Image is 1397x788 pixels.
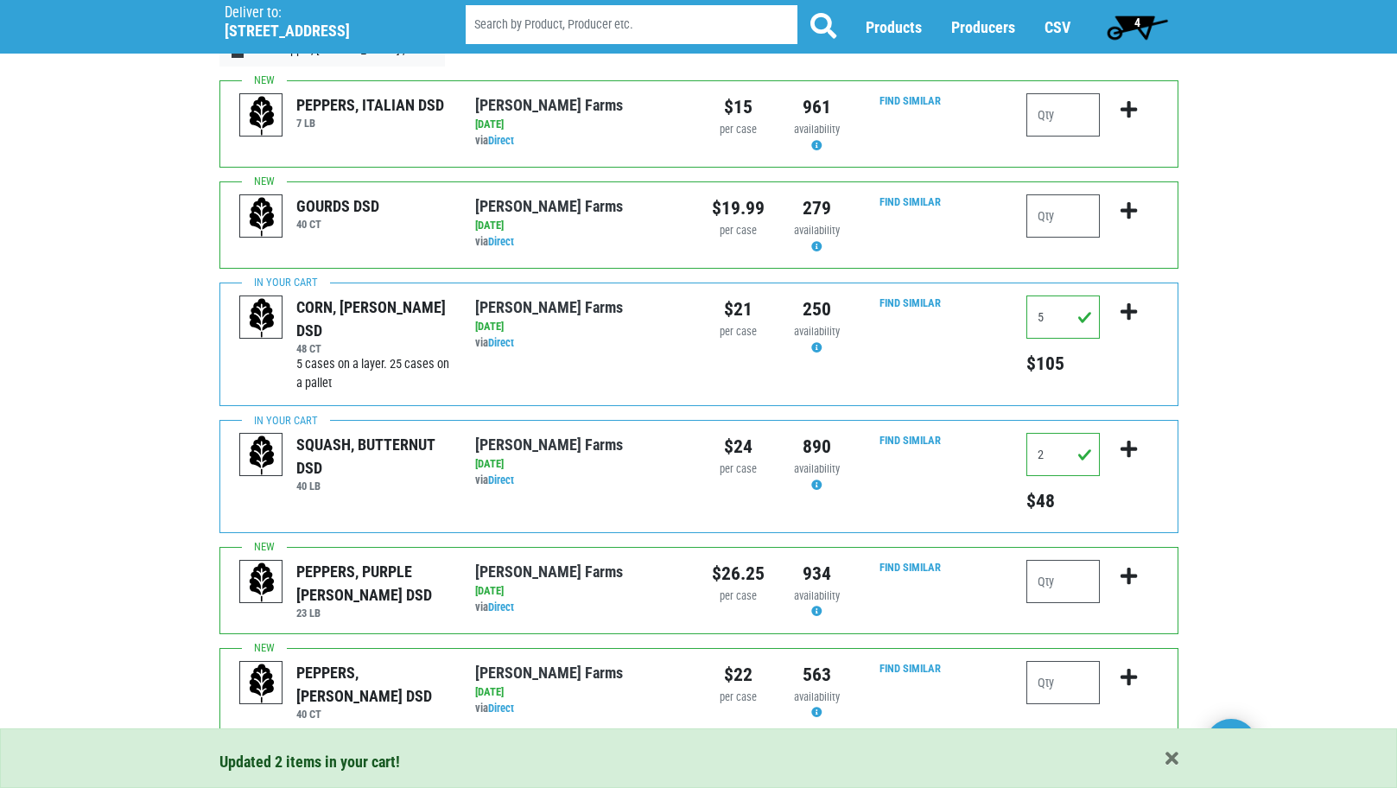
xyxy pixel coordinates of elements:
[475,234,685,251] div: via
[225,22,422,41] h5: [STREET_ADDRESS]
[951,18,1015,36] a: Producers
[712,433,765,461] div: $24
[466,5,797,44] input: Search by Product, Producer etc.
[794,462,840,475] span: availability
[488,134,514,147] a: Direct
[296,295,449,342] div: CORN, [PERSON_NAME] DSD
[296,117,444,130] h6: 7 LB
[240,296,283,340] img: placeholder-variety-43d6402dacf2d531de610a020419775a.svg
[866,18,922,36] a: Products
[794,589,840,602] span: availability
[791,433,843,461] div: 890
[296,357,449,391] span: 5 cases on a layer. 25 cases on a pallet
[879,662,941,675] a: Find Similar
[475,684,685,701] div: [DATE]
[1026,93,1100,137] input: Qty
[240,94,283,137] img: placeholder-variety-43d6402dacf2d531de610a020419775a.svg
[1026,661,1100,704] input: Qty
[475,117,685,133] div: [DATE]
[475,96,623,114] a: [PERSON_NAME] Farms
[475,562,623,581] a: [PERSON_NAME] Farms
[240,195,283,238] img: placeholder-variety-43d6402dacf2d531de610a020419775a.svg
[475,701,685,717] div: via
[475,133,685,149] div: via
[794,325,840,338] span: availability
[712,689,765,706] div: per case
[475,435,623,454] a: [PERSON_NAME] Farms
[879,94,941,107] a: Find Similar
[296,433,449,480] div: SQUASH, BUTTERNUT DSD
[791,324,843,357] div: Availability may be subject to change.
[1026,295,1100,339] input: Qty
[712,661,765,689] div: $22
[475,319,685,335] div: [DATE]
[488,702,514,715] a: Direct
[475,335,685,352] div: via
[475,197,623,215] a: [PERSON_NAME] Farms
[475,600,685,616] div: via
[296,708,449,721] h6: 40 CT
[1134,16,1140,29] span: 4
[1026,433,1100,476] input: Qty
[488,601,514,613] a: Direct
[712,588,765,605] div: per case
[791,194,843,222] div: 279
[879,561,941,574] a: Find Similar
[794,123,840,136] span: availability
[1026,490,1100,512] h5: Total price
[296,560,449,607] div: PEPPERS, PURPLE [PERSON_NAME] DSD
[475,583,685,600] div: [DATE]
[296,93,444,117] div: PEPPERS, ITALIAN DSD
[791,93,843,121] div: 961
[296,607,449,620] h6: 23 LB
[712,560,765,588] div: $26.25
[1026,194,1100,238] input: Qty
[712,295,765,323] div: $21
[475,456,685,473] div: [DATE]
[488,336,514,349] a: Direct
[1099,10,1176,44] a: 4
[712,93,765,121] div: $15
[879,296,941,309] a: Find Similar
[240,434,283,477] img: placeholder-variety-43d6402dacf2d531de610a020419775a.svg
[475,664,623,682] a: [PERSON_NAME] Farms
[712,461,765,478] div: per case
[296,342,449,355] h6: 48 CT
[240,662,283,705] img: placeholder-variety-43d6402dacf2d531de610a020419775a.svg
[712,194,765,222] div: $19.99
[475,473,685,489] div: via
[1026,560,1100,603] input: Qty
[225,4,422,22] p: Deliver to:
[879,195,941,208] a: Find Similar
[1026,353,1100,375] h5: Total price
[791,661,843,689] div: 563
[488,473,514,486] a: Direct
[791,295,843,323] div: 250
[712,223,765,239] div: per case
[475,218,685,234] div: [DATE]
[712,324,765,340] div: per case
[794,224,840,237] span: availability
[475,298,623,316] a: [PERSON_NAME] Farms
[240,561,283,604] img: placeholder-variety-43d6402dacf2d531de610a020419775a.svg
[296,480,449,492] h6: 40 LB
[1045,18,1070,36] a: CSV
[296,661,449,708] div: PEPPERS, [PERSON_NAME] DSD
[794,690,840,703] span: availability
[879,434,941,447] a: Find Similar
[488,235,514,248] a: Direct
[296,218,379,231] h6: 40 CT
[296,194,379,218] div: GOURDS DSD
[219,750,1178,773] div: Updated 2 items in your cart!
[791,560,843,588] div: 934
[712,122,765,138] div: per case
[791,461,843,494] div: Availability may be subject to change.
